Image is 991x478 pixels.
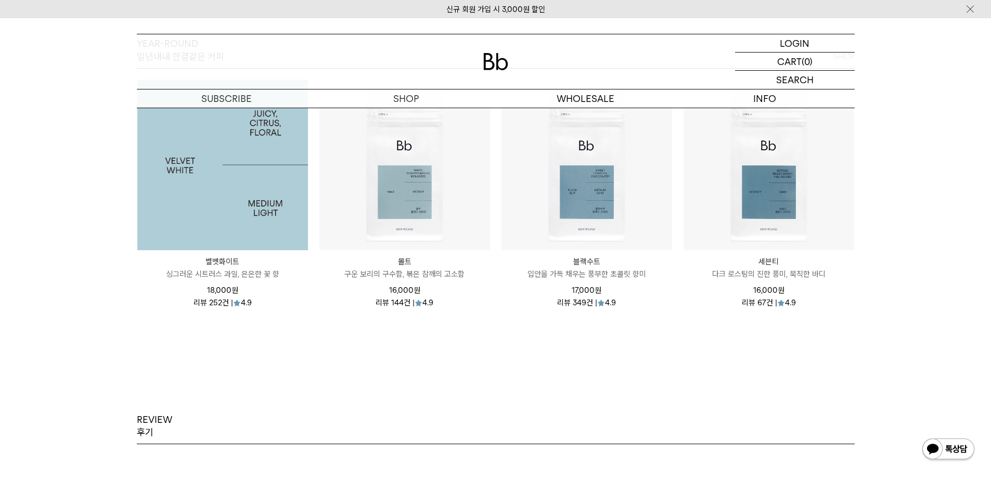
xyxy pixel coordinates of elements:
span: 16,000 [753,286,784,295]
span: 18,000 [207,286,238,295]
span: 16,000 [389,286,420,295]
span: 원 [414,286,420,295]
a: 블랙수트 입안을 가득 채우는 풍부한 초콜릿 향미 [501,255,672,280]
img: 블랙수트 [501,80,672,250]
p: 구운 보리의 구수함, 볶은 참깨의 고소함 [319,268,490,280]
p: WHOLESALE [496,89,675,108]
a: 몰트 구운 보리의 구수함, 볶은 참깨의 고소함 [319,255,490,280]
img: 1000000025_add2_054.jpg [137,80,308,250]
span: 원 [231,286,238,295]
img: 카카오톡 채널 1:1 채팅 버튼 [921,437,975,462]
div: 리뷰 349건 | 4.9 [557,296,616,307]
div: 리뷰 252건 | 4.9 [194,296,252,307]
a: CART (0) [735,53,855,71]
a: SHOP [316,89,496,108]
span: 원 [778,286,784,295]
p: INFO [675,89,855,108]
p: SEARCH [776,71,814,89]
a: 벨벳화이트 싱그러운 시트러스 과일, 은은한 꽃 향 [137,255,308,280]
a: 세븐티 다크 로스팅의 진한 풍미, 묵직한 바디 [684,255,854,280]
img: 로고 [483,53,508,70]
a: SUBSCRIBE [137,89,316,108]
p: 몰트 [319,255,490,268]
a: LOGIN [735,34,855,53]
img: 몰트 [319,80,490,250]
p: 세븐티 [684,255,854,268]
img: 세븐티 [684,80,854,250]
a: 벨벳화이트 [137,80,308,250]
p: (0) [802,53,813,70]
span: 17,000 [572,286,601,295]
p: CART [777,53,802,70]
p: 블랙수트 [501,255,672,268]
p: 다크 로스팅의 진한 풍미, 묵직한 바디 [684,268,854,280]
span: 원 [595,286,601,295]
p: LOGIN [780,34,809,52]
a: 신규 회원 가입 시 3,000원 할인 [446,5,545,14]
p: 입안을 가득 채우는 풍부한 초콜릿 향미 [501,268,672,280]
p: 싱그러운 시트러스 과일, 은은한 꽃 향 [137,268,308,280]
p: REVIEW 후기 [137,414,172,439]
p: 벨벳화이트 [137,255,308,268]
div: 리뷰 144건 | 4.9 [376,296,433,307]
div: 리뷰 67건 | 4.9 [742,296,796,307]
